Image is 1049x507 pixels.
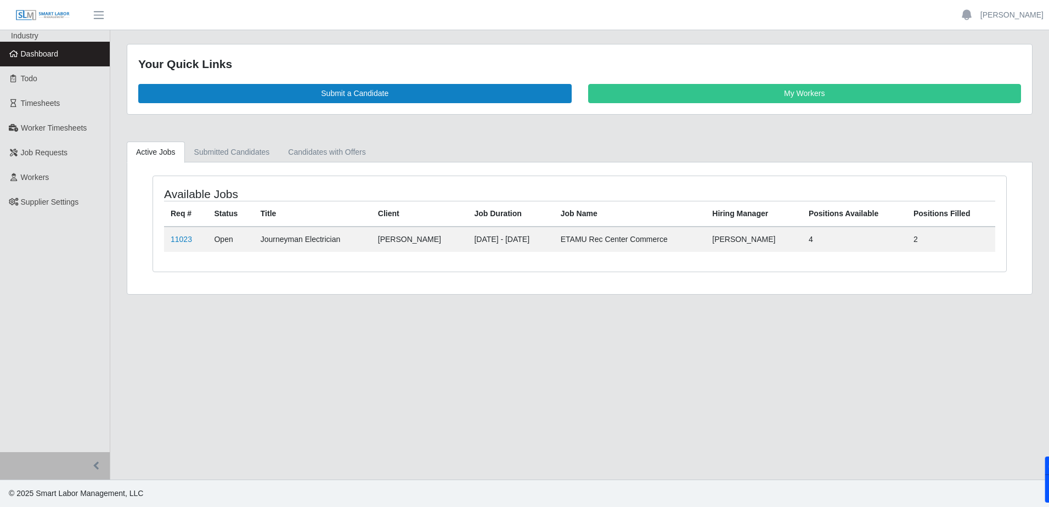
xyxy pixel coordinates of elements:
[164,187,501,201] h4: Available Jobs
[706,227,802,252] td: [PERSON_NAME]
[279,142,375,163] a: Candidates with Offers
[907,201,995,227] th: Positions Filled
[207,201,253,227] th: Status
[371,227,468,252] td: [PERSON_NAME]
[138,84,572,103] a: Submit a Candidate
[554,201,706,227] th: Job Name
[15,9,70,21] img: SLM Logo
[554,227,706,252] td: ETAMU Rec Center Commerce
[467,201,554,227] th: Job Duration
[802,227,907,252] td: 4
[21,173,49,182] span: Workers
[207,227,253,252] td: Open
[254,227,371,252] td: Journeyman Electrician
[21,123,87,132] span: Worker Timesheets
[21,49,59,58] span: Dashboard
[21,74,37,83] span: Todo
[11,31,38,40] span: Industry
[371,201,468,227] th: Client
[185,142,279,163] a: Submitted Candidates
[9,489,143,498] span: © 2025 Smart Labor Management, LLC
[907,227,995,252] td: 2
[164,201,207,227] th: Req #
[21,99,60,108] span: Timesheets
[127,142,185,163] a: Active Jobs
[138,55,1021,73] div: Your Quick Links
[802,201,907,227] th: Positions Available
[588,84,1022,103] a: My Workers
[21,148,68,157] span: Job Requests
[467,227,554,252] td: [DATE] - [DATE]
[706,201,802,227] th: Hiring Manager
[254,201,371,227] th: Title
[171,235,192,244] a: 11023
[21,198,79,206] span: Supplier Settings
[980,9,1044,21] a: [PERSON_NAME]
